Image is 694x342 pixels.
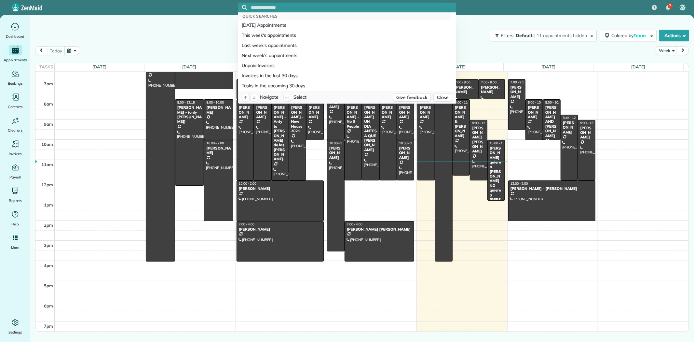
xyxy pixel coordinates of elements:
[489,146,503,211] div: [PERSON_NAME] - quiere a [PERSON_NAME] NO quiere a [PERSON_NAME]
[3,68,28,87] a: Bookings
[633,33,647,38] span: Team
[35,63,55,71] th: Tasks
[528,100,545,105] span: 8:00 - 10:00
[347,227,413,232] div: [PERSON_NAME] [PERSON_NAME]
[44,283,53,288] span: 5pm
[41,142,53,147] span: 10am
[8,104,22,110] span: Contacts
[656,46,677,55] button: Week
[206,141,224,145] span: 10:00 - 2:00
[44,243,53,248] span: 3pm
[680,5,685,10] span: CV
[260,94,279,101] span: Navigate
[437,94,449,101] span: Close
[243,14,278,19] span: Quick Searches
[242,32,296,38] span: This week's appointments
[541,64,555,69] a: [DATE]
[177,105,202,124] div: [PERSON_NAME] - (only [PERSON_NAME])
[329,141,347,145] span: 10:00 - 3:30
[3,162,28,180] a: Payroll
[291,105,305,133] div: [PERSON_NAME] - New House 2021
[677,46,689,55] button: next
[41,182,53,187] span: 12pm
[177,100,195,105] span: 8:00 - 12:15
[501,33,514,38] span: Filters:
[239,181,256,186] span: 12:00 - 2:00
[238,81,451,91] a: Tasks in the upcoming 30 days
[580,121,598,125] span: 9:00 - 12:00
[293,94,306,101] span: Select
[611,33,648,38] span: Colored by
[399,141,419,145] span: 10:00 - 12:00
[527,105,541,119] div: [PERSON_NAME]
[308,105,322,119] div: [PERSON_NAME]
[563,116,580,120] span: 8:45 - 12:00
[242,5,247,10] svg: Focus search
[393,93,431,102] button: Give feedback
[3,186,28,204] a: Reports
[238,5,247,10] button: Focus search
[44,263,53,268] span: 4pm
[92,64,106,69] a: [DATE]
[206,146,231,155] div: [PERSON_NAME]
[534,33,587,38] span: | 11 appointments hidden
[242,52,297,59] span: Next week's appointments
[35,46,48,55] button: prev
[659,30,689,41] button: Actions
[481,85,503,94] div: [PERSON_NAME]
[490,30,596,41] button: Filters: Default | 11 appointments hidden
[8,80,23,87] span: Bookings
[256,105,269,119] div: [PERSON_NAME]
[273,105,287,162] div: [PERSON_NAME] - Anty to [PERSON_NAME] de las [PERSON_NAME].
[44,323,53,329] span: 7pm
[242,62,275,69] span: Unpaid Invoices
[563,121,576,135] div: [PERSON_NAME]
[3,115,28,134] a: Cleaners
[3,209,28,227] a: Help
[481,80,497,84] span: 7:00 - 8:00
[9,174,21,180] span: Payroll
[399,105,413,119] div: [PERSON_NAME]
[329,146,343,160] div: [PERSON_NAME]
[364,105,377,152] div: [PERSON_NAME] UN DIA ANTES A QUE [PERSON_NAME]
[238,20,451,30] a: [DATE] Appointments
[3,21,28,40] a: Dashboard
[238,105,252,119] div: [PERSON_NAME]
[238,50,451,61] a: Next week's appointments
[3,92,28,110] a: Contacts
[545,100,563,105] span: 8:00 - 10:00
[516,33,533,38] span: Default
[238,30,451,40] a: This week's appointments
[455,105,468,138] div: [PERSON_NAME] & [PERSON_NAME]
[510,186,593,191] div: [PERSON_NAME] - [PERSON_NAME]
[419,105,433,119] div: [PERSON_NAME]
[41,162,53,167] span: 11am
[3,45,28,63] a: Appointments
[433,93,452,102] button: Close
[242,72,298,79] span: Invoices in the last 30 days
[545,105,559,138] div: [PERSON_NAME] AND [PERSON_NAME]
[347,105,360,129] div: [PERSON_NAME] - No 3 People
[11,221,19,227] span: Help
[206,100,224,105] span: 8:00 - 10:00
[238,40,451,50] a: Last week's appointments
[242,82,306,89] span: Tasks in the upcoming 30 days
[6,33,24,40] span: Dashboard
[8,127,22,134] span: Cleaners
[44,303,53,308] span: 6pm
[238,71,451,81] a: Invoices in the last 30 days
[510,80,526,84] span: 7:00 - 9:30
[242,42,297,49] span: Last week's appointments
[3,139,28,157] a: Invoices
[452,64,466,69] a: [DATE]
[455,100,472,105] span: 8:00 - 11:45
[631,64,645,69] a: [DATE]
[347,222,362,226] span: 2:00 - 4:00
[396,94,427,101] span: Give feedback
[661,1,675,15] div: 7 unread notifications
[669,3,671,8] span: 7
[8,329,22,335] span: Settings
[44,202,53,207] span: 1pm
[238,227,322,232] div: [PERSON_NAME]
[4,57,27,63] span: Appointments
